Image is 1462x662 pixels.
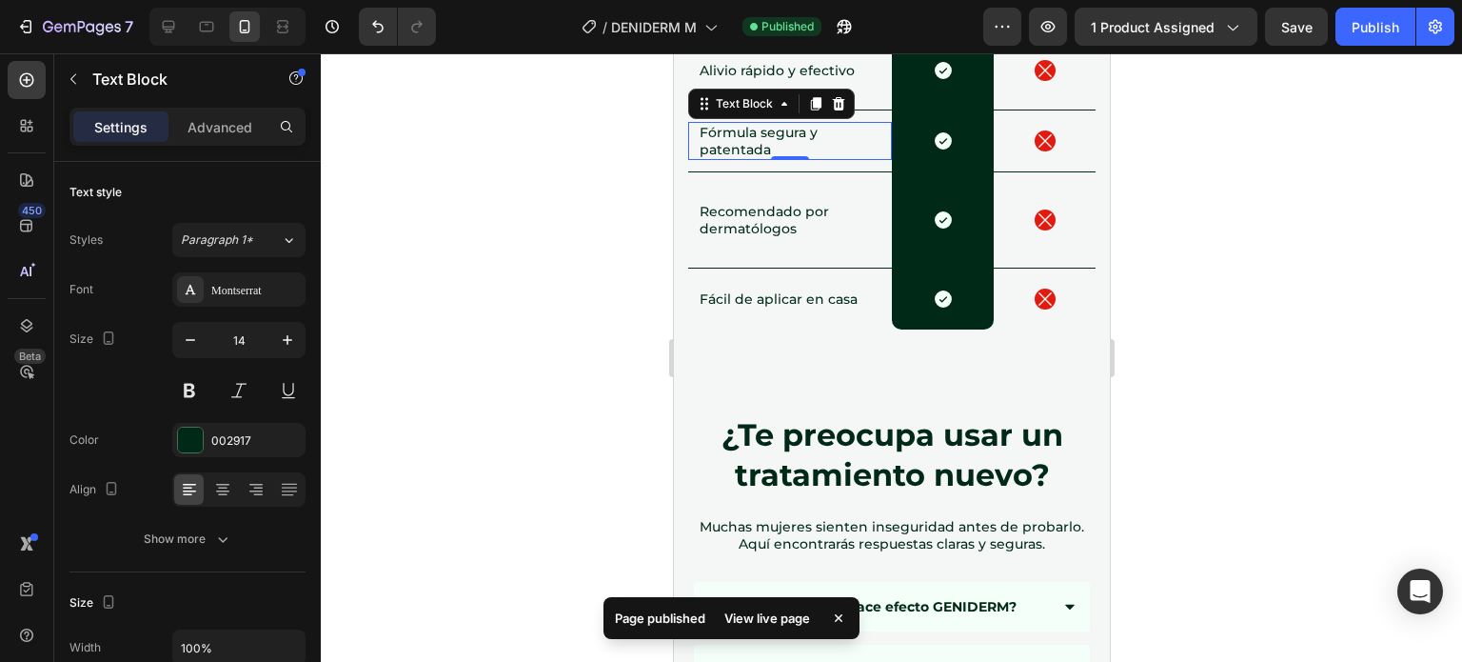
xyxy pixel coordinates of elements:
[1265,8,1328,46] button: Save
[1075,8,1257,46] button: 1 product assigned
[674,53,1110,662] iframe: Design area
[69,522,306,556] button: Show more
[1352,17,1399,37] div: Publish
[8,8,142,46] button: 7
[172,223,306,257] button: Paragraph 1*
[69,231,103,249] div: Styles
[144,530,232,549] div: Show more
[69,639,101,656] div: Width
[69,281,93,298] div: Font
[611,17,697,37] span: DENIDERM M
[615,609,705,628] p: Page published
[1397,569,1443,614] div: Open Intercom Messenger
[18,203,46,218] div: 450
[1091,17,1215,37] span: 1 product assigned
[1281,19,1313,35] span: Save
[36,608,328,625] p: ¿GENIDERM previene futuras infecciones?
[125,15,133,38] p: 7
[211,432,301,450] div: 002917
[761,18,814,35] span: Published
[1335,8,1415,46] button: Publish
[69,591,120,616] div: Size
[359,8,436,46] div: Undo/Redo
[69,327,120,352] div: Size
[92,68,254,90] p: Text Block
[181,231,253,249] span: Paragraph 1*
[713,605,821,632] div: View live page
[69,477,123,503] div: Align
[69,184,122,201] div: Text style
[603,17,607,37] span: /
[69,431,99,449] div: Color
[14,349,46,364] div: Beta
[211,282,301,299] div: Montserrat
[94,117,148,137] p: Settings
[188,117,252,137] p: Advanced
